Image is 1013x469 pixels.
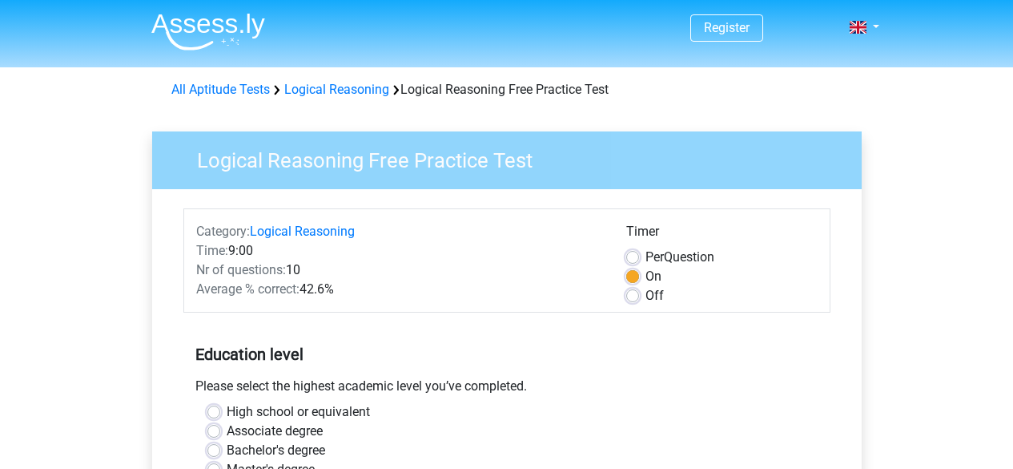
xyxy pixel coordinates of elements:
h3: Logical Reasoning Free Practice Test [178,142,850,173]
div: 42.6% [184,280,614,299]
label: High school or equivalent [227,402,370,422]
label: Bachelor's degree [227,441,325,460]
label: Associate degree [227,422,323,441]
a: Logical Reasoning [284,82,389,97]
span: Time: [196,243,228,258]
label: Off [645,286,664,305]
span: Per [645,249,664,265]
label: Question [645,248,714,267]
span: Category: [196,224,250,239]
div: 9:00 [184,241,614,261]
span: Nr of questions: [196,262,286,277]
a: Register [704,20,750,35]
div: Please select the highest academic level you’ve completed. [183,377,830,402]
img: Assessly [151,13,265,51]
a: All Aptitude Tests [171,82,270,97]
div: Timer [626,222,818,248]
span: Average % correct: [196,281,299,297]
div: Logical Reasoning Free Practice Test [165,80,849,99]
h5: Education level [195,338,818,370]
a: Logical Reasoning [250,224,355,239]
label: On [645,267,661,286]
div: 10 [184,261,614,280]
